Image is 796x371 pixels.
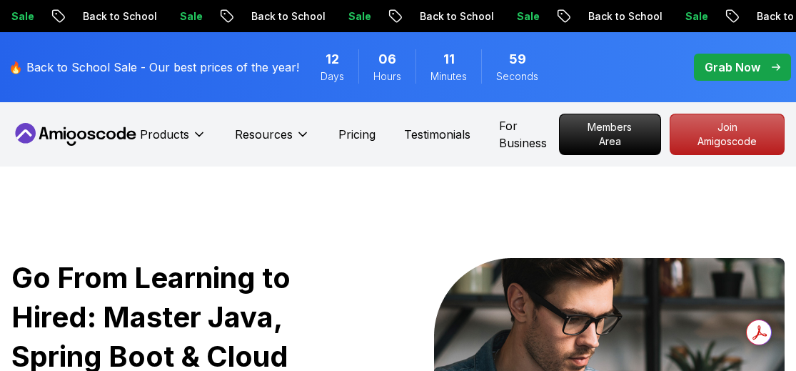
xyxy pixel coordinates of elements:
p: Back to School [629,9,726,24]
p: Back to School [124,9,221,24]
p: Sale [52,9,98,24]
button: Resources [235,126,310,154]
p: Back to School [292,9,389,24]
span: Hours [373,69,401,84]
p: Sale [221,9,266,24]
p: Back to School [460,9,558,24]
span: Days [321,69,344,84]
button: Products [140,126,206,154]
p: Join Amigoscode [670,114,784,154]
p: Sale [726,9,772,24]
a: Members Area [559,114,661,155]
span: 6 Hours [378,49,396,69]
span: 12 Days [326,49,339,69]
a: Pricing [338,126,376,143]
p: 🔥 Back to School Sale - Our best prices of the year! [9,59,299,76]
span: 59 Seconds [509,49,526,69]
a: For Business [499,117,559,152]
p: Products [140,126,189,143]
p: Grab Now [705,59,760,76]
a: Testimonials [404,126,470,143]
span: Seconds [496,69,538,84]
p: Members Area [560,114,660,154]
a: Join Amigoscode [670,114,785,155]
p: Sale [558,9,603,24]
p: Resources [235,126,293,143]
span: 11 Minutes [443,49,455,69]
p: Sale [389,9,435,24]
span: Minutes [430,69,467,84]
